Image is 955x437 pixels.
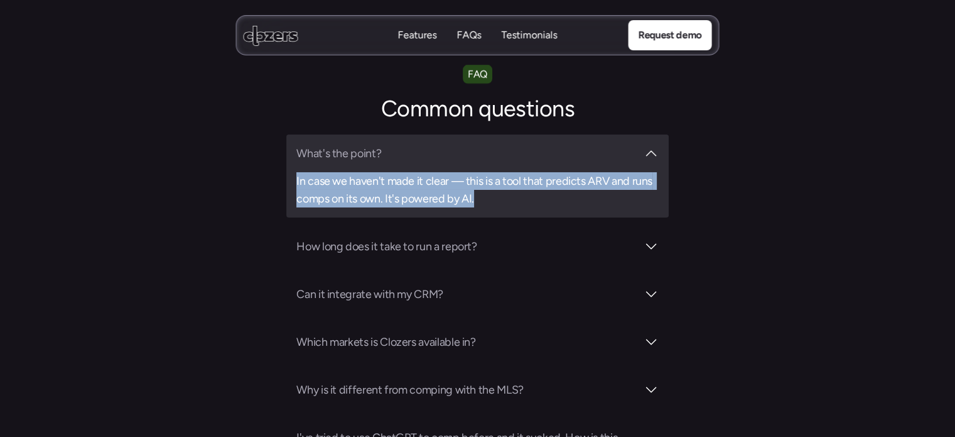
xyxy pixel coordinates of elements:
[502,28,558,42] p: Testimonials
[398,28,437,42] p: Features
[264,94,691,124] h2: Common questions
[398,28,437,43] a: FeaturesFeatures
[296,333,637,351] h3: Which markets is Clozers available in?
[502,28,558,43] a: TestimonialsTestimonials
[457,28,482,42] p: FAQs
[296,172,658,207] h3: In case we haven't made it clear — this is a tool that predicts ARV and runs comps on its own. It...
[296,238,637,255] h3: How long does it take to run a report?
[398,42,437,56] p: Features
[296,285,637,303] h3: Can it integrate with my CRM?
[457,42,482,56] p: FAQs
[628,20,711,50] a: Request demo
[502,42,558,56] p: Testimonials
[468,66,487,82] p: FAQ
[457,28,482,43] a: FAQsFAQs
[296,145,637,162] h3: What's the point?
[638,27,701,43] p: Request demo
[296,381,637,399] h3: Why is it different from comping with the MLS?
